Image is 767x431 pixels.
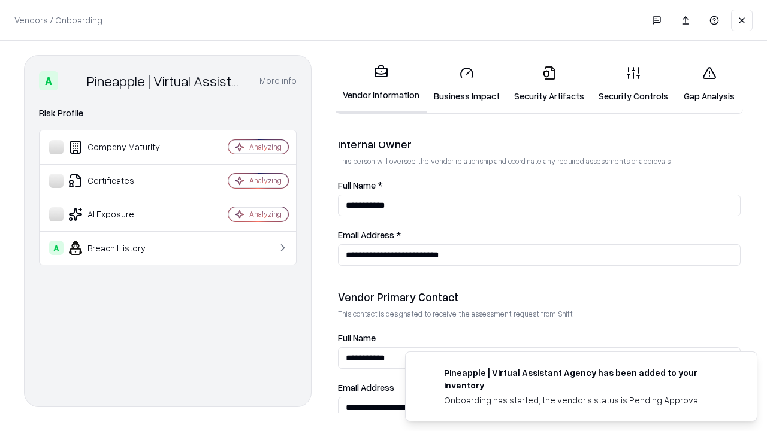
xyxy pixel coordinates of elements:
div: Analyzing [249,142,282,152]
label: Email Address * [338,230,741,239]
img: trypineapple.com [420,366,434,381]
a: Business Impact [427,56,507,112]
a: Security Controls [591,56,675,112]
div: Company Maturity [49,140,192,154]
div: Risk Profile [39,106,297,120]
a: Gap Analysis [675,56,743,112]
div: Analyzing [249,175,282,186]
a: Security Artifacts [507,56,591,112]
div: Breach History [49,241,192,255]
p: Vendors / Onboarding [14,14,102,26]
div: Internal Owner [338,137,741,151]
div: Certificates [49,174,192,188]
div: Pineapple | Virtual Assistant Agency has been added to your inventory [444,366,728,391]
label: Full Name * [338,181,741,190]
div: Analyzing [249,209,282,219]
a: Vendor Information [336,55,427,113]
div: Vendor Primary Contact [338,290,741,304]
p: This person will oversee the vendor relationship and coordinate any required assessments or appro... [338,156,741,166]
button: More info [259,70,297,92]
div: Onboarding has started, the vendor's status is Pending Approval. [444,394,728,406]
div: A [39,71,58,90]
img: Pineapple | Virtual Assistant Agency [63,71,82,90]
div: AI Exposure [49,207,192,221]
label: Email Address [338,383,741,392]
p: This contact is designated to receive the assessment request from Shift [338,309,741,319]
label: Full Name [338,333,741,342]
div: Pineapple | Virtual Assistant Agency [87,71,245,90]
div: A [49,241,64,255]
